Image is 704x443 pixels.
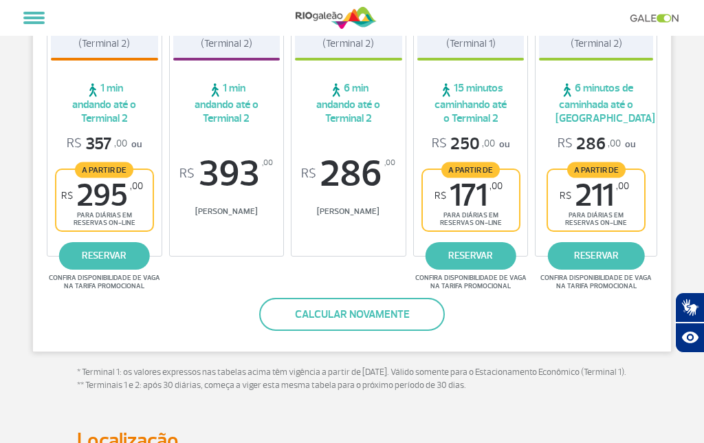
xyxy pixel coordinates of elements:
[201,37,252,50] span: (Terminal 2)
[434,190,446,202] sup: R$
[259,298,445,331] button: Calcular novamente
[538,274,654,290] span: Confira disponibilidade de vaga na tarifa promocional
[548,242,644,270] a: reservar
[61,190,73,202] sup: R$
[446,37,496,50] span: (Terminal 1)
[173,81,280,125] span: 1 min andando até o Terminal 2
[560,180,629,211] span: 211
[295,206,402,217] span: [PERSON_NAME]
[67,133,142,155] p: ou
[560,211,632,227] span: para diárias em reservas on-line
[434,211,507,227] span: para diárias em reservas on-line
[130,180,143,192] sup: ,00
[384,155,395,171] sup: ,00
[558,133,621,155] span: 286
[434,180,503,211] span: 171
[558,133,635,155] p: ou
[432,133,495,155] span: 250
[47,274,162,290] span: Confira disponibilidade de vaga na tarifa promocional
[417,81,525,125] span: 15 minutos caminhando até o Terminal 2
[173,206,280,217] span: [PERSON_NAME]
[67,133,127,155] span: 357
[173,155,280,193] span: 393
[51,81,158,125] span: 1 min andando até o Terminal 2
[322,37,374,50] span: (Terminal 2)
[432,133,509,155] p: ou
[675,292,704,353] div: Plugin de acessibilidade da Hand Talk.
[78,37,130,50] span: (Terminal 2)
[489,180,503,192] sup: ,00
[179,166,195,182] sup: R$
[414,274,528,290] span: Confira disponibilidade de vaga na tarifa promocional
[675,323,704,353] button: Abrir recursos assistivos.
[616,180,629,192] sup: ,00
[301,166,316,182] sup: R$
[295,155,402,193] span: 286
[262,155,273,171] sup: ,00
[295,81,402,125] span: 6 min andando até o Terminal 2
[68,211,141,227] span: para diárias em reservas on-line
[571,37,622,50] span: (Terminal 2)
[75,162,133,177] span: A partir de
[567,162,626,177] span: A partir de
[77,366,627,393] p: * Terminal 1: os valores expressos nas tabelas acima têm vigência a partir de [DATE]. Válido some...
[441,162,500,177] span: A partir de
[560,190,571,202] sup: R$
[675,292,704,323] button: Abrir tradutor de língua de sinais.
[61,180,143,211] span: 295
[539,81,653,125] span: 6 minutos de caminhada até o [GEOGRAPHIC_DATA]
[425,242,516,270] a: reservar
[59,242,150,270] a: reservar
